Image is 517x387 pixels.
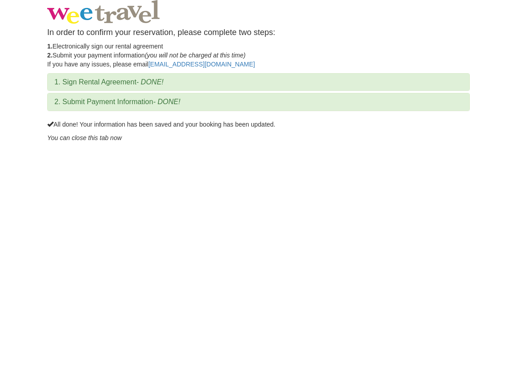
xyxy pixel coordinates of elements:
em: (you will not be charged at this time) [145,52,245,59]
em: - DONE! [136,78,163,86]
h4: In order to confirm your reservation, please complete two steps: [47,28,470,37]
strong: 2. [47,52,53,59]
h3: 2. Submit Payment Information [54,98,463,106]
strong: 1. [47,43,53,50]
a: [EMAIL_ADDRESS][DOMAIN_NAME] [148,61,255,68]
p: Electronically sign our rental agreement Submit your payment information If you have any issues, ... [47,42,470,69]
em: You can close this tab now [47,134,122,141]
h3: 1. Sign Rental Agreement [54,78,463,86]
em: - DONE! [153,98,180,106]
p: All done! Your information has been saved and your booking has been updated. [47,120,470,129]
